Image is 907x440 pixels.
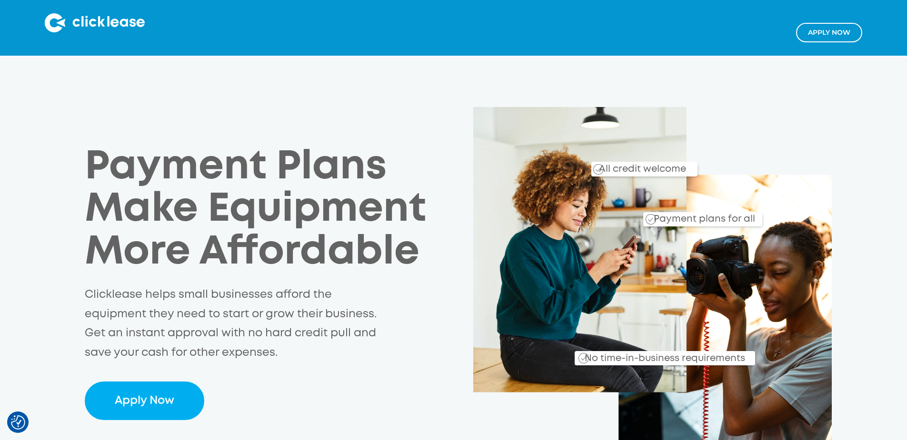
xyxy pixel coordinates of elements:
h1: Payment Plans Make Equipment More Affordable [85,147,445,274]
button: Consent Preferences [11,415,25,430]
img: Checkmark_callout [646,214,656,225]
img: Checkmark_callout [578,353,589,363]
img: Checkmark_callout [593,164,604,175]
div: No time-in-business requirements [530,342,755,365]
img: Revisit consent button [11,415,25,430]
div: All credit welcome [561,156,697,176]
div: Payment plans for all [650,207,755,226]
a: Apply Now [85,381,204,420]
p: Clicklease helps small businesses afford the equipment they need to start or grow their business.... [85,285,382,362]
img: Clicklease logo [45,13,145,32]
a: Apply NOw [796,23,862,42]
